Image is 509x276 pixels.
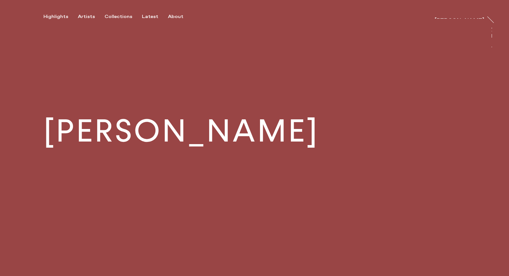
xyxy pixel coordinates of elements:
div: Highlights [43,14,68,20]
button: Collections [105,14,142,20]
button: Artists [78,14,105,20]
a: [PERSON_NAME] [435,12,484,19]
div: Latest [142,14,158,20]
h1: [PERSON_NAME] [43,115,319,147]
a: At Trayler [492,26,498,52]
button: Highlights [43,14,78,20]
button: Latest [142,14,168,20]
div: Artists [78,14,95,20]
div: [PERSON_NAME] [435,18,484,23]
div: At Trayler [487,26,492,53]
div: Collections [105,14,132,20]
button: About [168,14,193,20]
div: About [168,14,183,20]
